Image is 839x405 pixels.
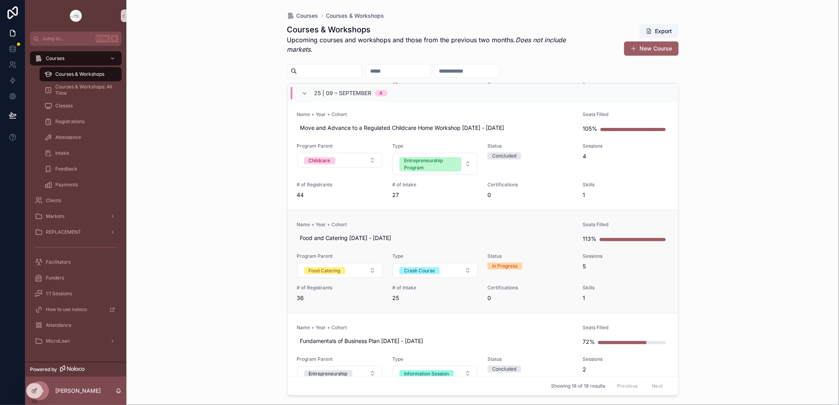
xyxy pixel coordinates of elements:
button: Select Button [297,263,382,278]
a: How to use noloco [30,302,122,317]
span: Classes [55,103,73,109]
span: Ctrl [96,35,110,43]
span: Name + Year + Cohort [297,221,574,228]
button: Select Button [393,263,478,278]
span: 4 [583,152,668,160]
a: Attendance [30,318,122,332]
span: Type [392,356,478,362]
div: Crash Course [404,267,435,274]
span: Intake [55,150,69,156]
button: Export [640,24,679,38]
span: Seats Filled [583,221,668,228]
span: Status [487,253,573,259]
a: Courses [30,51,122,66]
span: 36 [297,294,383,302]
span: How to use noloco [46,306,87,313]
div: Childcare [309,157,331,164]
span: Type [392,253,478,259]
em: Does not include markets. [287,36,566,53]
span: Sessions [583,143,668,149]
div: scrollable content [25,46,126,358]
span: Funders [46,275,64,281]
span: Payments [55,182,78,188]
div: Entrepreneurship Program [404,157,457,171]
span: Fundamentals of Business Plan [DATE] - [DATE] [300,337,570,345]
span: Program Parent [297,356,383,362]
button: Select Button [393,366,478,381]
a: Courses & Workshops [326,12,384,20]
button: New Course [624,41,679,56]
span: Clients [46,197,61,204]
span: Sessions [583,253,668,259]
span: Move and Advance to a Regulated Childcare Home Workshop [DATE] - [DATE] [300,124,570,132]
span: Attendance [46,322,71,328]
div: Information Session [404,370,449,377]
span: Jump to... [42,36,92,42]
span: Courses & Workshops [55,71,104,77]
span: # of Intake [392,182,478,188]
span: 0 [487,191,573,199]
span: Certifications [487,285,573,291]
a: Intake [40,146,122,160]
div: Concluded [492,152,516,159]
span: 1 [583,294,668,302]
button: Jump to...CtrlK [30,32,122,46]
div: 105% [583,121,597,137]
span: # of Registrants [297,182,383,188]
a: REPLACEMENT [30,225,122,239]
a: Classes [40,99,122,113]
a: Registrations [40,114,122,129]
a: Feedback [40,162,122,176]
h1: Courses & Workshops [287,24,580,35]
span: Type [392,143,478,149]
span: Name + Year + Cohort [297,111,574,118]
span: Powered by [30,366,57,373]
span: Facilitators [46,259,71,265]
a: Courses [287,12,318,20]
span: Sessions [583,356,668,362]
span: Status [487,143,573,149]
div: 4 [380,90,383,96]
a: Name + Year + CohortMove and Advance to a Regulated Childcare Home Workshop [DATE] - [DATE]Seats ... [288,100,678,210]
a: Funders [30,271,122,285]
button: Select Button [297,366,382,381]
span: Seats Filled [583,111,668,118]
span: Seats Filled [583,324,668,331]
a: Clients [30,193,122,208]
span: # of Registrants [297,285,383,291]
a: Attendance [40,130,122,144]
a: Facilitators [30,255,122,269]
span: 25 | 09 – September [314,89,372,97]
span: Skills [583,285,668,291]
span: 2 [583,366,668,373]
span: 5 [583,262,668,270]
div: Entrepreneurship [309,370,348,377]
span: Skills [583,182,668,188]
div: In Progress [492,262,517,270]
span: Markets [46,213,64,219]
div: 72% [583,334,595,350]
span: Name + Year + Cohort [297,324,574,331]
span: 25 [392,294,478,302]
a: 1:1 Sessions [30,287,122,301]
span: Program Parent [297,143,383,149]
span: 27 [392,191,478,199]
button: Select Button [393,153,478,175]
p: Upcoming courses and workshops and those from the previous two months. [287,35,580,54]
a: MicroLoan [30,334,122,348]
span: Courses & Workshops: All Time [55,84,114,96]
button: Select Button [297,153,382,168]
span: Feedback [55,166,77,172]
div: Food Catering [309,267,340,274]
a: Courses & Workshops [40,67,122,81]
a: Courses & Workshops: All Time [40,83,122,97]
span: 44 [297,191,383,199]
span: Program Parent [297,253,383,259]
span: 1 [583,191,668,199]
div: Concluded [492,366,516,373]
a: Name + Year + CohortFood and Catering [DATE] - [DATE]Seats Filled113%Program ParentSelect ButtonT... [288,210,678,313]
a: Markets [30,209,122,223]
span: REPLACEMENT [46,229,81,235]
span: Food and Catering [DATE] - [DATE] [300,234,570,242]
